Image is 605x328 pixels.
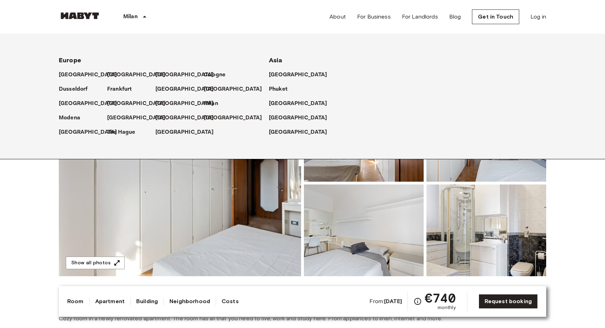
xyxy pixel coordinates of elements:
p: Milan [204,99,218,108]
a: [GEOGRAPHIC_DATA] [204,85,269,93]
a: The Hague [107,128,142,137]
p: [GEOGRAPHIC_DATA] [269,114,327,122]
a: [GEOGRAPHIC_DATA] [107,71,173,79]
span: monthly [438,304,456,311]
a: About [329,13,346,21]
p: The Hague [107,128,135,137]
img: Picture of unit IT-14-046-001-04H [304,184,424,276]
a: Building [136,297,158,306]
a: [GEOGRAPHIC_DATA] [155,85,221,93]
p: [GEOGRAPHIC_DATA] [269,99,327,108]
a: [GEOGRAPHIC_DATA] [269,99,334,108]
a: Blog [449,13,461,21]
a: [GEOGRAPHIC_DATA] [269,128,334,137]
button: Show all photos [66,257,125,270]
a: Request booking [479,294,538,309]
img: Picture of unit IT-14-046-001-04H [426,184,546,276]
a: [GEOGRAPHIC_DATA] [107,114,173,122]
p: [GEOGRAPHIC_DATA] [269,71,327,79]
a: Phuket [269,85,294,93]
a: Cologne [204,71,232,79]
p: [GEOGRAPHIC_DATA] [269,128,327,137]
p: Frankfurt [107,85,132,93]
a: [GEOGRAPHIC_DATA] [269,71,334,79]
a: [GEOGRAPHIC_DATA] [204,114,269,122]
a: Milan [204,99,225,108]
a: Costs [222,297,239,306]
a: [GEOGRAPHIC_DATA] [155,114,221,122]
p: [GEOGRAPHIC_DATA] [107,71,166,79]
a: For Landlords [402,13,438,21]
span: From: [369,298,402,305]
p: Dusseldorf [59,85,88,93]
p: [GEOGRAPHIC_DATA] [155,85,214,93]
a: [GEOGRAPHIC_DATA] [107,99,173,108]
p: [GEOGRAPHIC_DATA] [155,71,214,79]
p: [GEOGRAPHIC_DATA] [155,114,214,122]
a: [GEOGRAPHIC_DATA] [59,71,124,79]
span: Europe [59,56,81,64]
span: €740 [425,292,456,304]
a: Get in Touch [472,9,519,24]
p: [GEOGRAPHIC_DATA] [204,85,262,93]
a: [GEOGRAPHIC_DATA] [155,128,221,137]
p: [GEOGRAPHIC_DATA] [59,99,117,108]
a: Modena [59,114,87,122]
svg: Check cost overview for full price breakdown. Please note that discounts apply to new joiners onl... [413,297,422,306]
p: [GEOGRAPHIC_DATA] [107,114,166,122]
a: [GEOGRAPHIC_DATA] [155,99,221,108]
p: [GEOGRAPHIC_DATA] [155,99,214,108]
a: [GEOGRAPHIC_DATA] [59,128,124,137]
span: Cozy room in a newly renovated apartment. The room has all that you need to live, work and study ... [59,315,546,322]
p: [GEOGRAPHIC_DATA] [107,99,166,108]
a: Frankfurt [107,85,139,93]
a: [GEOGRAPHIC_DATA] [59,99,124,108]
a: Neighborhood [169,297,210,306]
p: [GEOGRAPHIC_DATA] [155,128,214,137]
img: Habyt [59,12,101,19]
span: Asia [269,56,283,64]
p: Modena [59,114,80,122]
b: [DATE] [384,298,402,305]
a: Room [67,297,84,306]
p: Milan [123,13,138,21]
p: [GEOGRAPHIC_DATA] [59,71,117,79]
a: [GEOGRAPHIC_DATA] [155,71,221,79]
a: For Business [357,13,391,21]
a: Dusseldorf [59,85,95,93]
a: Apartment [95,297,125,306]
p: [GEOGRAPHIC_DATA] [204,114,262,122]
p: Cologne [204,71,225,79]
img: Marketing picture of unit IT-14-046-001-04H [59,90,301,276]
p: Phuket [269,85,287,93]
a: [GEOGRAPHIC_DATA] [269,114,334,122]
a: Log in [530,13,546,21]
p: [GEOGRAPHIC_DATA] [59,128,117,137]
